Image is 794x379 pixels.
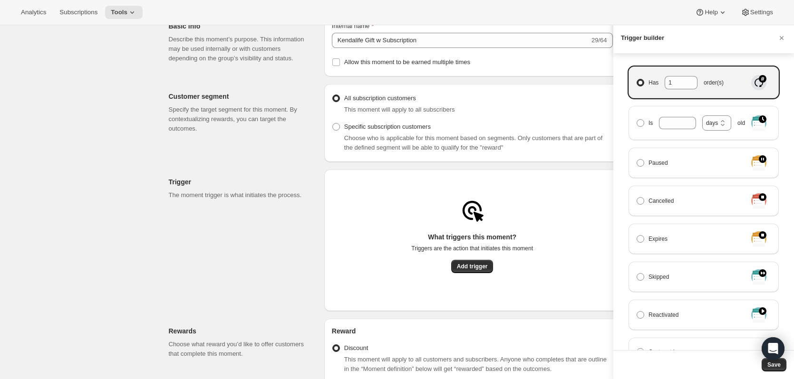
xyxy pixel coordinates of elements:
h3: Trigger builder [621,33,664,43]
input: Is old [659,117,682,129]
button: Cancel [777,33,786,43]
span: Settings [750,9,773,16]
span: Save [767,361,781,369]
span: Cancelled [649,196,674,206]
span: Help [705,9,717,16]
button: Help [689,6,733,19]
div: Open Intercom Messenger [762,337,784,360]
span: Skipped [649,272,669,282]
span: Subscriptions [59,9,97,16]
button: Subscriptions [54,6,103,19]
span: Custom trigger [649,347,686,357]
span: Expires [649,234,668,244]
input: Hasorder(s) [665,76,683,88]
span: Has order(s) [649,76,724,88]
button: Tools [105,6,143,19]
span: Paused [649,158,668,168]
span: Reactivated [649,310,678,320]
span: Tools [111,9,127,16]
button: Save [762,358,786,371]
span: Is old [649,115,745,131]
button: Settings [735,6,779,19]
span: Analytics [21,9,46,16]
button: Analytics [15,6,52,19]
